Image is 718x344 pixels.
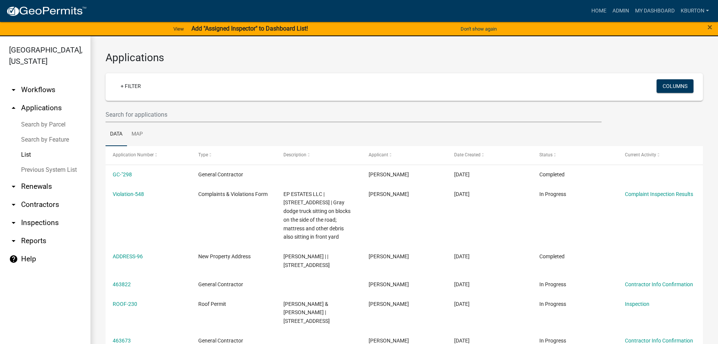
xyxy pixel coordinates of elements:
[625,281,693,287] a: Contractor Info Confirmation
[369,338,409,344] span: James Taylor
[625,338,693,344] a: Contractor Info Confirmation
[625,152,656,157] span: Current Activity
[632,4,678,18] a: My Dashboard
[198,152,208,157] span: Type
[198,253,251,259] span: New Property Address
[9,182,18,191] i: arrow_drop_down
[454,171,470,177] span: 08/15/2025
[539,191,566,197] span: In Progress
[198,281,243,287] span: General Contractor
[9,103,18,113] i: arrow_drop_up
[115,79,147,93] a: + Filter
[198,191,268,197] span: Complaints & Violations Form
[9,218,18,227] i: arrow_drop_down
[447,146,532,164] datatable-header-cell: Date Created
[539,152,553,157] span: Status
[539,171,565,177] span: Completed
[9,85,18,94] i: arrow_drop_down
[454,191,470,197] span: 08/15/2025
[361,146,447,164] datatable-header-cell: Applicant
[369,281,409,287] span: Chad Merritt
[283,152,306,157] span: Description
[113,191,144,197] a: Violation-548
[539,301,566,307] span: In Progress
[113,253,143,259] a: ADDRESS-96
[9,200,18,209] i: arrow_drop_down
[609,4,632,18] a: Admin
[532,146,617,164] datatable-header-cell: Status
[198,301,226,307] span: Roof Permit
[618,146,703,164] datatable-header-cell: Current Activity
[539,338,566,344] span: In Progress
[113,152,154,157] span: Application Number
[9,255,18,264] i: help
[9,236,18,245] i: arrow_drop_down
[106,107,602,122] input: Search for applications
[454,338,470,344] span: 08/14/2025
[539,253,565,259] span: Completed
[678,4,712,18] a: kburton
[276,146,361,164] datatable-header-cell: Description
[369,171,409,177] span: Jessie Tackett
[283,301,330,324] span: Jeffery & Angela Moon | 4136 W BARBERRY LN
[369,191,409,197] span: Megan Gipson
[113,281,131,287] a: 463822
[191,25,308,32] strong: Add "Assigned Inspector" to Dashboard List!
[454,253,470,259] span: 08/14/2025
[198,338,243,344] span: General Contractor
[539,281,566,287] span: In Progress
[707,22,712,32] span: ×
[588,4,609,18] a: Home
[458,23,500,35] button: Don't show again
[454,301,470,307] span: 08/14/2025
[454,281,470,287] span: 08/14/2025
[113,301,137,307] a: ROOF-230
[369,152,388,157] span: Applicant
[198,171,243,177] span: General Contractor
[369,253,409,259] span: Wade Adkins
[113,171,132,177] a: GC-"298
[106,51,703,64] h3: Applications
[707,23,712,32] button: Close
[369,301,409,307] span: Herbert Parsons
[625,301,649,307] a: Inspection
[283,191,351,240] span: EP ESTATES LLC | 1869 WARHAWK RD. | Gray dodge truck sitting on blocks on the side of the road; m...
[657,79,694,93] button: Columns
[283,253,330,268] span: Wade Adkins | | 1070 W 6th Street, Peru, IN 46970
[454,152,481,157] span: Date Created
[127,122,147,147] a: Map
[191,146,276,164] datatable-header-cell: Type
[106,146,191,164] datatable-header-cell: Application Number
[625,191,693,197] a: Complaint Inspection Results
[106,122,127,147] a: Data
[113,338,131,344] a: 463673
[170,23,187,35] a: View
